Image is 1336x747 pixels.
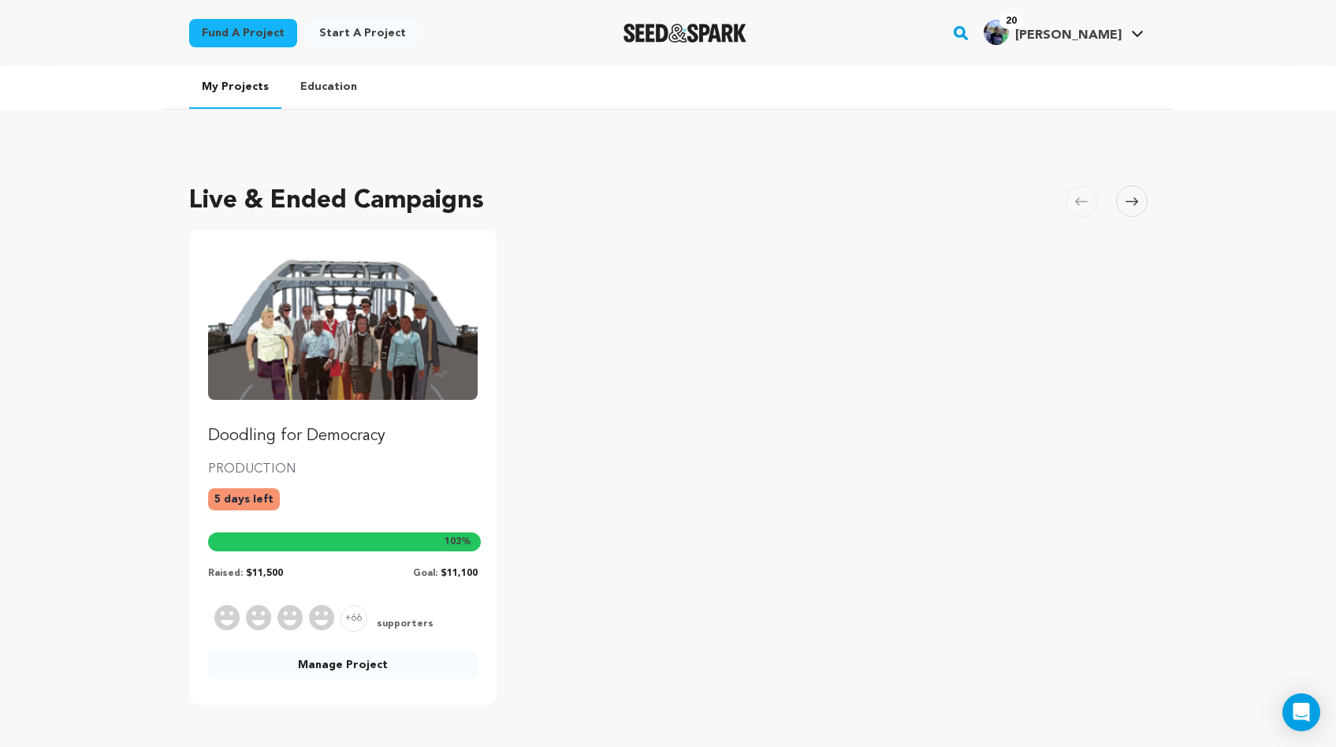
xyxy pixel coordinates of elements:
span: % [445,536,471,548]
span: Raised: [208,569,243,578]
a: Manage Project [208,651,478,679]
span: $11,100 [441,569,478,578]
img: Supporter Image [214,605,240,630]
div: Linda H.'s Profile [984,20,1122,45]
span: 103 [445,537,461,547]
div: Open Intercom Messenger [1282,693,1320,731]
img: Supporter Image [246,605,271,630]
a: Education [288,66,370,107]
p: 5 days left [208,488,280,510]
a: My Projects [189,66,281,109]
img: 22e6c5640c38a5e5.jpg [984,20,1009,45]
img: Seed&Spark Logo Dark Mode [623,24,747,43]
a: Fund Doodling for Democracy [208,248,478,447]
a: Start a project [307,19,419,47]
a: Fund a project [189,19,297,47]
span: $11,500 [246,569,283,578]
a: Linda H.'s Profile [981,17,1147,45]
h2: Live & Ended Campaigns [189,182,484,220]
span: Goal: [413,569,437,578]
span: supporters [374,618,434,632]
span: 20 [999,13,1023,29]
span: +66 [341,605,367,632]
a: Seed&Spark Homepage [623,24,747,43]
p: PRODUCTION [208,460,478,479]
span: [PERSON_NAME] [1015,29,1122,42]
img: Supporter Image [309,605,334,630]
span: Linda H.'s Profile [981,17,1147,50]
p: Doodling for Democracy [208,425,478,447]
img: Supporter Image [277,605,303,630]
